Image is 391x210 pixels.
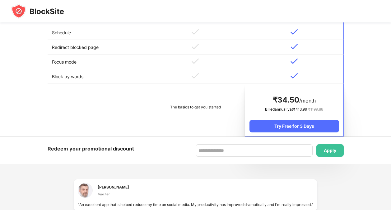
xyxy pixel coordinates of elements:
img: v-grey.svg [192,29,199,35]
img: v-blue.svg [291,58,298,64]
td: Redirect blocked page [48,40,146,55]
span: ₹ 34.50 [273,95,299,104]
div: "An excellent app that`s helped reduce my time on social media. My productivity has improved dram... [78,202,313,208]
td: Focus mode [48,55,146,69]
img: v-grey.svg [192,58,199,64]
div: Redeem your promotional discount [48,144,134,153]
div: Apply [324,148,336,153]
div: The basics to get you started [151,104,240,110]
img: v-grey.svg [192,44,199,50]
img: testimonial-1.jpg [78,183,93,198]
span: ₹ 1199.88 [308,107,323,112]
div: Try Free for 3 Days [249,120,339,132]
div: [PERSON_NAME] [98,184,129,190]
td: Schedule [48,25,146,40]
img: v-blue.svg [291,44,298,50]
div: Teacher [98,192,129,197]
img: blocksite-icon-black.svg [11,4,64,19]
img: v-grey.svg [192,73,199,79]
img: v-blue.svg [291,29,298,35]
div: Billed annually at ₹ 413.99 [249,106,339,112]
img: v-blue.svg [291,73,298,79]
div: /month [249,95,339,105]
td: Block by words [48,69,146,84]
